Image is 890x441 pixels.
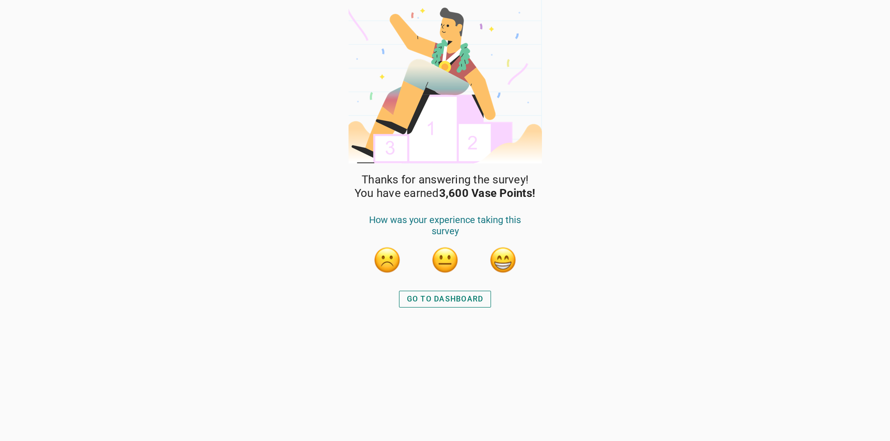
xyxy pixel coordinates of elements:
span: Thanks for answering the survey! [362,173,528,187]
strong: 3,600 Vase Points! [439,187,536,200]
span: You have earned [355,187,535,200]
div: GO TO DASHBOARD [407,294,484,305]
button: GO TO DASHBOARD [399,291,491,308]
div: How was your experience taking this survey [358,214,532,246]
